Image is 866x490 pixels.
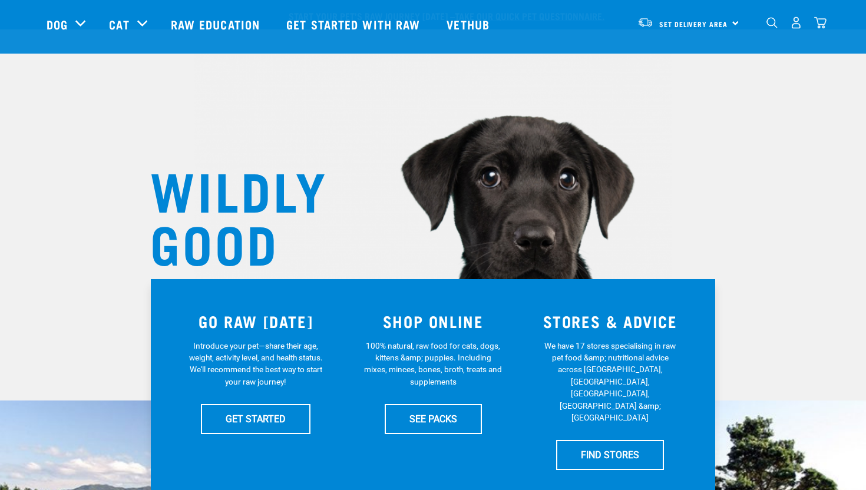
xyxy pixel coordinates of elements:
h3: GO RAW [DATE] [174,312,338,330]
a: Vethub [435,1,504,48]
a: GET STARTED [201,404,310,433]
p: Introduce your pet—share their age, weight, activity level, and health status. We'll recommend th... [187,340,325,388]
img: home-icon-1@2x.png [766,17,778,28]
img: user.png [790,16,802,29]
p: 100% natural, raw food for cats, dogs, kittens &amp; puppies. Including mixes, minces, bones, bro... [364,340,503,388]
a: Dog [47,15,68,33]
a: SEE PACKS [385,404,482,433]
a: FIND STORES [556,440,664,469]
a: Cat [109,15,129,33]
h3: SHOP ONLINE [352,312,515,330]
h1: WILDLY GOOD NUTRITION [150,162,386,321]
img: home-icon@2x.png [814,16,827,29]
span: Set Delivery Area [659,22,728,26]
h3: STORES & ADVICE [528,312,692,330]
a: Raw Education [159,1,275,48]
img: van-moving.png [637,17,653,28]
p: We have 17 stores specialising in raw pet food &amp; nutritional advice across [GEOGRAPHIC_DATA],... [541,340,679,424]
a: Get started with Raw [275,1,435,48]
